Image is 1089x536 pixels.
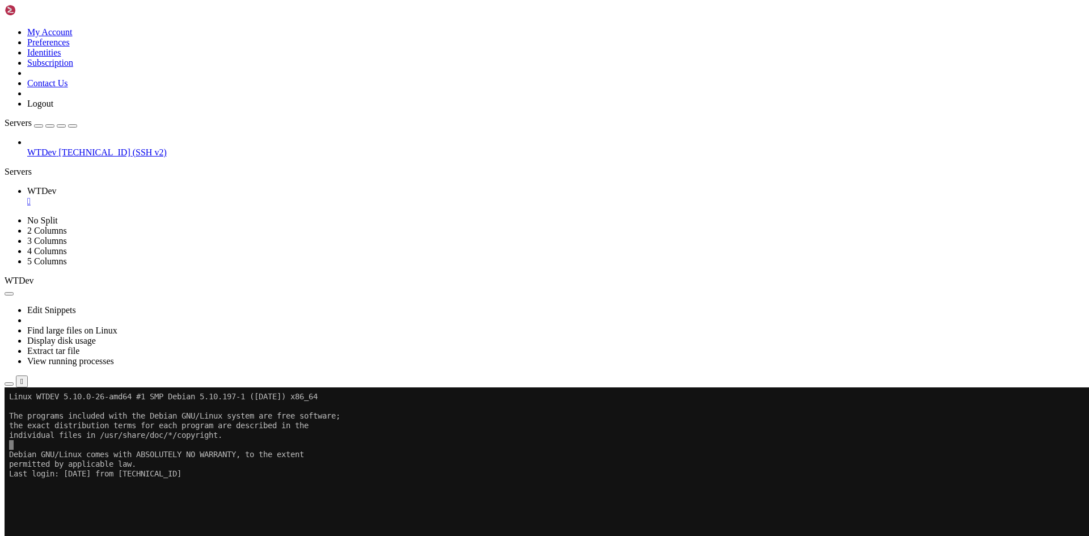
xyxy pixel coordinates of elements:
a: WTDev [27,186,1084,206]
div: Servers [5,167,1084,177]
x-row: the exact distribution terms for each program are described in the [5,33,942,43]
a: View running processes [27,356,114,366]
a: Servers [5,118,77,128]
li: WTDev [TECHNICAL_ID] (SSH v2) [27,137,1084,158]
a: Edit Snippets [27,305,76,315]
a: 4 Columns [27,246,67,256]
x-row: The programs included with the Debian GNU/Linux system are free software; [5,24,942,33]
x-row: Linux WTDEV 5.10.0-26-amd64 #1 SMP Debian 5.10.197-1 ([DATE]) x86_64 [5,5,942,14]
x-row: Debian GNU/Linux comes with ABSOLUTELY NO WARRANTY, to the extent [5,62,942,72]
a: Extract tar file [27,346,79,356]
span: WTDev [27,186,57,196]
span: WTDev [5,276,34,285]
a: 5 Columns [27,256,67,266]
a: Display disk usage [27,336,96,345]
span: [TECHNICAL_ID] (SSH v2) [59,147,167,157]
a: 3 Columns [27,236,67,246]
a: Preferences [27,37,70,47]
x-row: permitted by applicable law. [5,72,942,82]
x-row: Last login: [DATE] from [TECHNICAL_ID] [5,82,942,91]
div:  [20,377,23,386]
span: Servers [5,118,32,128]
img: Shellngn [5,5,70,16]
a: WTDev [TECHNICAL_ID] (SSH v2) [27,147,1084,158]
a: Contact Us [27,78,68,88]
a: Subscription [27,58,73,67]
a: 2 Columns [27,226,67,235]
a: Logout [27,99,53,108]
div: (0, 5) [5,53,9,62]
span: WTDev [27,147,57,157]
a: Find large files on Linux [27,326,117,335]
button:  [16,375,28,387]
a:  [27,196,1084,206]
x-row: individual files in /usr/share/doc/*/copyright. [5,43,942,53]
a: No Split [27,216,58,225]
a: My Account [27,27,73,37]
a: Identities [27,48,61,57]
